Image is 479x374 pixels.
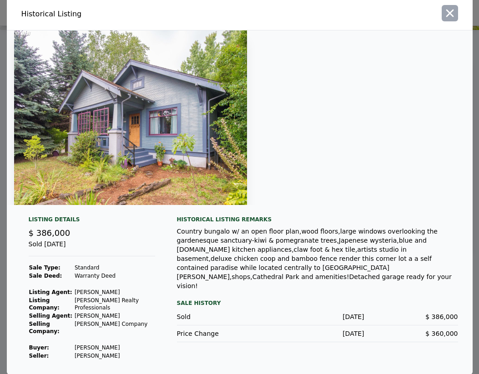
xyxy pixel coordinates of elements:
[177,227,458,290] div: Country bungalo w/ an open floor plan,wood floors,large windows overlooking the gardenesque sanct...
[271,329,364,338] div: [DATE]
[29,289,72,295] strong: Listing Agent:
[29,321,60,334] strong: Selling Company:
[177,312,271,321] div: Sold
[74,296,155,312] td: [PERSON_NAME] Realty Professionals
[74,352,155,360] td: [PERSON_NAME]
[29,264,61,271] strong: Sale Type:
[425,313,458,320] span: $ 386,000
[74,288,155,296] td: [PERSON_NAME]
[29,297,60,311] strong: Listing Company:
[271,312,364,321] div: [DATE]
[74,272,155,280] td: Warranty Deed
[74,320,155,335] td: [PERSON_NAME] Company
[29,228,71,238] span: $ 386,000
[29,344,49,351] strong: Buyer :
[29,273,62,279] strong: Sale Deed:
[177,329,271,338] div: Price Change
[177,216,458,223] div: Historical Listing remarks
[29,353,49,359] strong: Seller :
[74,264,155,272] td: Standard
[74,312,155,320] td: [PERSON_NAME]
[177,298,458,309] div: Sale History
[74,344,155,352] td: [PERSON_NAME]
[21,9,236,20] div: Historical Listing
[29,239,155,256] div: Sold [DATE]
[14,30,247,205] img: Property Img
[425,330,458,337] span: $ 360,000
[29,313,73,319] strong: Selling Agent:
[29,216,155,227] div: Listing Details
